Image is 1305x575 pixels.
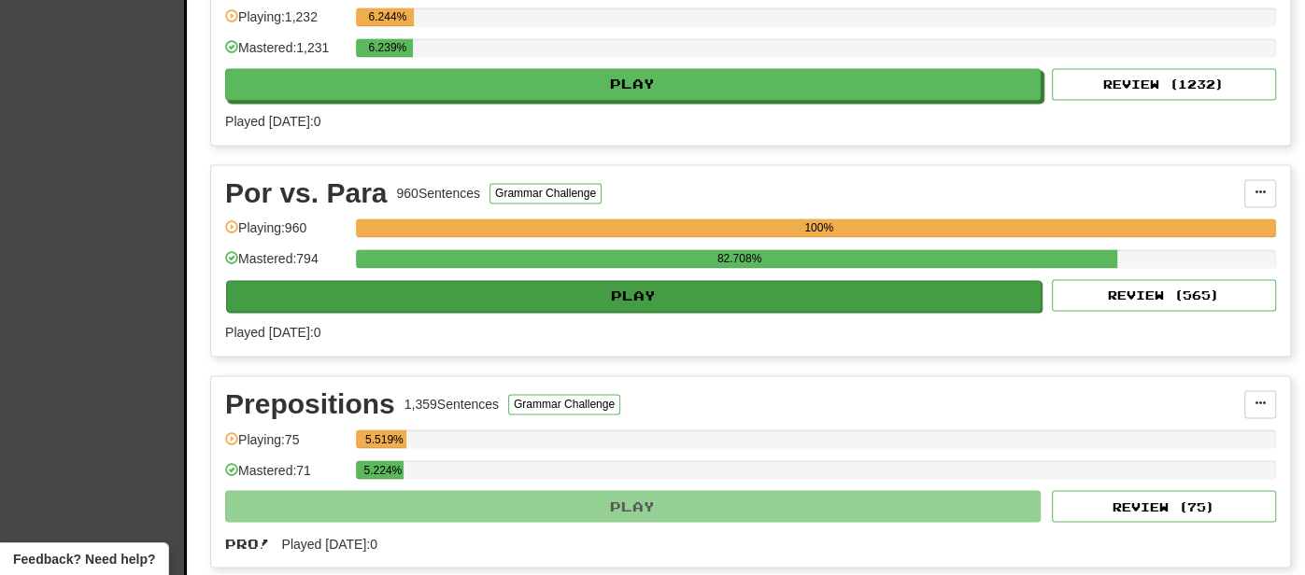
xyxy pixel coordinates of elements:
[225,249,347,280] div: Mastered: 794
[1052,68,1276,100] button: Review (1232)
[362,7,413,26] div: 6.244%
[489,183,602,203] button: Grammar Challenge
[362,429,406,448] div: 5.519%
[225,68,1041,100] button: Play
[13,550,155,568] span: Open feedback widget
[396,184,480,203] div: 960 Sentences
[225,218,347,249] div: Playing: 960
[226,280,1042,312] button: Play
[225,179,387,207] div: Por vs. Para
[362,249,1116,268] div: 82.708%
[1052,279,1276,311] button: Review (565)
[508,394,620,414] button: Grammar Challenge
[282,536,377,551] span: Played [DATE]: 0
[225,490,1041,522] button: Play
[1052,490,1276,522] button: Review (75)
[225,390,395,418] div: Prepositions
[225,325,320,340] span: Played [DATE]: 0
[404,395,499,414] div: 1,359 Sentences
[225,38,347,69] div: Mastered: 1,231
[362,218,1276,237] div: 100%
[225,535,270,551] span: Pro!
[362,460,404,479] div: 5.224%
[362,38,413,57] div: 6.239%
[225,460,347,491] div: Mastered: 71
[225,114,320,129] span: Played [DATE]: 0
[225,429,347,460] div: Playing: 75
[225,7,347,38] div: Playing: 1,232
